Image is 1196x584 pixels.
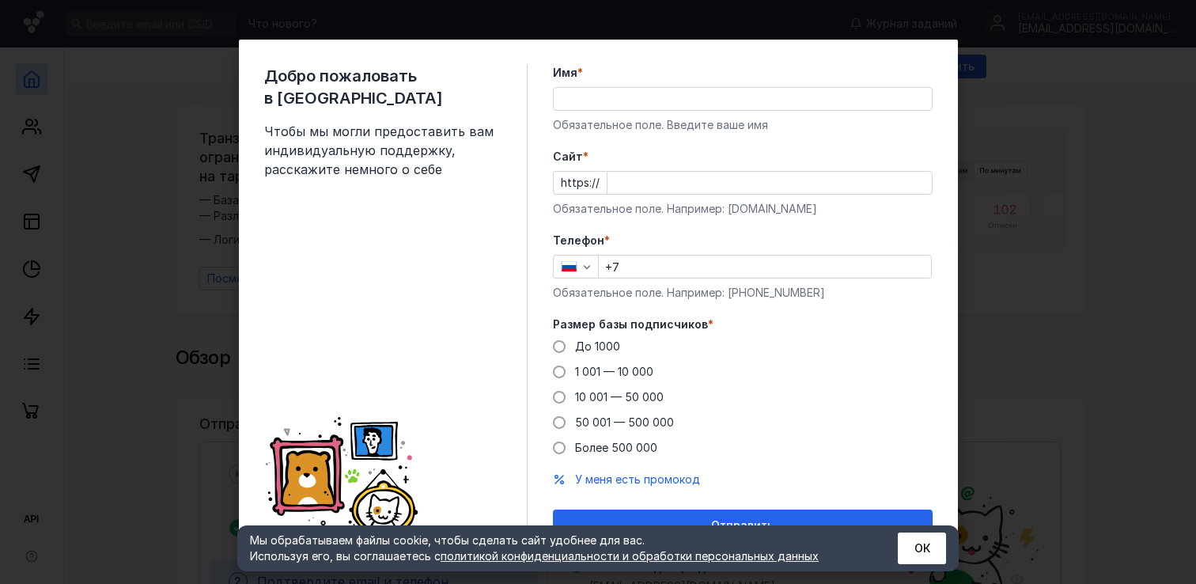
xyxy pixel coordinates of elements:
span: 50 001 — 500 000 [575,415,674,429]
button: У меня есть промокод [575,472,700,487]
span: Размер базы подписчиков [553,317,708,332]
div: Обязательное поле. Введите ваше имя [553,117,933,133]
span: Отправить [711,519,774,533]
button: ОК [898,533,946,564]
div: Обязательное поле. Например: [PHONE_NUMBER] [553,285,933,301]
span: 10 001 — 50 000 [575,390,664,404]
span: Имя [553,65,577,81]
span: Более 500 000 [575,441,657,454]
span: Телефон [553,233,604,248]
span: Cайт [553,149,583,165]
span: Чтобы мы могли предоставить вам индивидуальную поддержку, расскажите немного о себе [264,122,501,179]
span: У меня есть промокод [575,472,700,486]
a: политикой конфиденциальности и обработки персональных данных [441,549,819,563]
span: До 1000 [575,339,620,353]
span: Добро пожаловать в [GEOGRAPHIC_DATA] [264,65,501,109]
div: Мы обрабатываем файлы cookie, чтобы сделать сайт удобнее для вас. Используя его, вы соглашаетесь c [250,533,859,564]
span: 1 001 — 10 000 [575,365,653,378]
button: Отправить [553,510,933,541]
div: Обязательное поле. Например: [DOMAIN_NAME] [553,201,933,217]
